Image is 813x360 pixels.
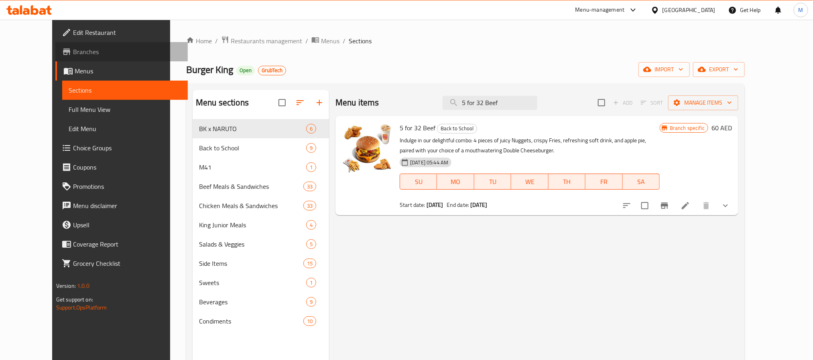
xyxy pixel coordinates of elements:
div: [GEOGRAPHIC_DATA] [663,6,715,14]
span: BK x NARUTO [199,124,306,133]
a: Menus [55,61,188,81]
span: Coverage Report [73,239,181,249]
span: export [699,65,738,75]
span: Beef Meals & Sandwiches [199,182,303,191]
div: Salads & Veggies5 [193,235,329,254]
span: Sections [69,85,181,95]
span: Edit Restaurant [73,28,181,37]
li: / [215,36,218,46]
img: 5 for 32 Beef [342,122,393,174]
span: 33 [304,202,316,210]
span: SA [626,176,656,188]
div: Side Items15 [193,254,329,273]
div: King Junior Meals4 [193,215,329,235]
div: items [306,278,316,287]
b: [DATE] [427,200,443,210]
span: TU [478,176,508,188]
span: 10 [304,318,316,325]
div: items [303,182,316,191]
span: Menus [75,66,181,76]
span: 33 [304,183,316,190]
a: Branches [55,42,188,61]
span: Start date: [400,200,425,210]
span: WE [514,176,545,188]
span: Sections [349,36,372,46]
a: Support.OpsPlatform [56,302,107,313]
span: 15 [304,260,316,267]
a: Edit Menu [62,119,188,138]
span: Sweets [199,278,306,287]
span: M [799,6,803,14]
span: Menus [321,36,339,46]
div: Back to School [437,124,477,133]
a: Edit Restaurant [55,23,188,42]
h2: Menu items [335,97,379,109]
span: Burger King [186,61,233,79]
a: Full Menu View [62,100,188,119]
button: import [638,62,690,77]
div: Condiments10 [193,311,329,331]
div: items [306,143,316,153]
span: Back to School [437,124,477,133]
div: items [306,162,316,172]
span: Condiments [199,316,303,326]
span: 6 [307,125,316,133]
span: TH [552,176,582,188]
span: Add item [610,97,636,109]
span: 1 [307,279,316,287]
li: / [343,36,346,46]
button: Branch-specific-item [655,196,674,215]
button: FR [585,174,622,190]
a: Edit menu item [681,201,690,210]
span: Get support on: [56,294,93,305]
a: Restaurants management [221,36,302,46]
a: Menu disclaimer [55,196,188,215]
span: FR [589,176,619,188]
span: Back to School [199,143,306,153]
a: Upsell [55,215,188,235]
div: items [306,297,316,307]
div: items [303,316,316,326]
a: Coupons [55,158,188,177]
h6: 60 AED [711,122,732,133]
div: Open [236,66,255,75]
button: WE [511,174,548,190]
span: Salads & Veggies [199,239,306,249]
span: Select section first [636,97,668,109]
a: Coverage Report [55,235,188,254]
div: Back to School9 [193,138,329,158]
span: Select to update [636,197,653,214]
button: delete [697,196,716,215]
div: Chicken Meals & Sandwiches33 [193,196,329,215]
span: 5 [307,241,316,248]
div: Side Items [199,259,303,268]
span: Restaurants management [231,36,302,46]
span: Open [236,67,255,74]
a: Promotions [55,177,188,196]
span: M41 [199,162,306,172]
a: Choice Groups [55,138,188,158]
button: SA [623,174,660,190]
div: M411 [193,158,329,177]
span: GrubTech [258,67,286,74]
a: Home [186,36,212,46]
div: King Junior Meals [199,220,306,230]
span: Grocery Checklist [73,259,181,268]
input: search [443,96,537,110]
span: 9 [307,298,316,306]
span: Upsell [73,220,181,230]
span: MO [440,176,471,188]
button: TU [474,174,511,190]
b: [DATE] [470,200,487,210]
p: Indulge in our delightful combo: 4 pieces of juicy Nuggets, crispy Fries, refreshing soft drink, ... [400,136,660,156]
button: export [693,62,745,77]
span: Promotions [73,182,181,191]
span: Full Menu View [69,105,181,114]
span: Chicken Meals & Sandwiches [199,201,303,210]
div: items [303,201,316,210]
